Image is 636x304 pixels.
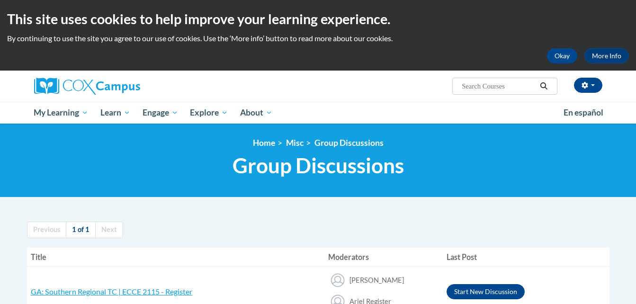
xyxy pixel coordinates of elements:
[143,107,178,118] span: Engage
[557,103,609,123] a: En español
[34,78,140,95] img: Cox Campus
[34,107,88,118] span: My Learning
[184,102,234,124] a: Explore
[190,107,228,118] span: Explore
[28,102,95,124] a: My Learning
[547,48,577,63] button: Okay
[100,107,130,118] span: Learn
[7,9,629,28] h2: This site uses cookies to help improve your learning experience.
[31,287,193,296] a: GA: Southern Regional TC | ECCE 2115 - Register
[66,222,96,238] a: 1 of 1
[233,153,404,178] span: Group Discussions
[286,138,304,148] span: Misc
[564,107,603,117] span: En español
[94,102,136,124] a: Learn
[27,222,609,238] nav: Page navigation col-md-12
[314,138,384,148] a: Group Discussions
[234,102,278,124] a: About
[349,276,404,284] span: [PERSON_NAME]
[461,80,537,92] input: Search Courses
[447,252,477,261] span: Last Post
[584,48,629,63] a: More Info
[31,252,46,261] span: Title
[7,33,629,44] p: By continuing to use the site you agree to our use of cookies. Use the ‘More info’ button to read...
[136,102,184,124] a: Engage
[328,252,369,261] span: Moderators
[20,102,617,124] div: Main menu
[240,107,272,118] span: About
[27,222,66,238] a: Previous
[574,78,602,93] button: Account Settings
[253,138,275,148] a: Home
[34,78,214,95] a: Cox Campus
[447,284,525,299] button: Start New Discussion
[537,80,551,92] button: Search
[95,222,123,238] a: Next
[328,270,347,289] img: Hayley Jarvis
